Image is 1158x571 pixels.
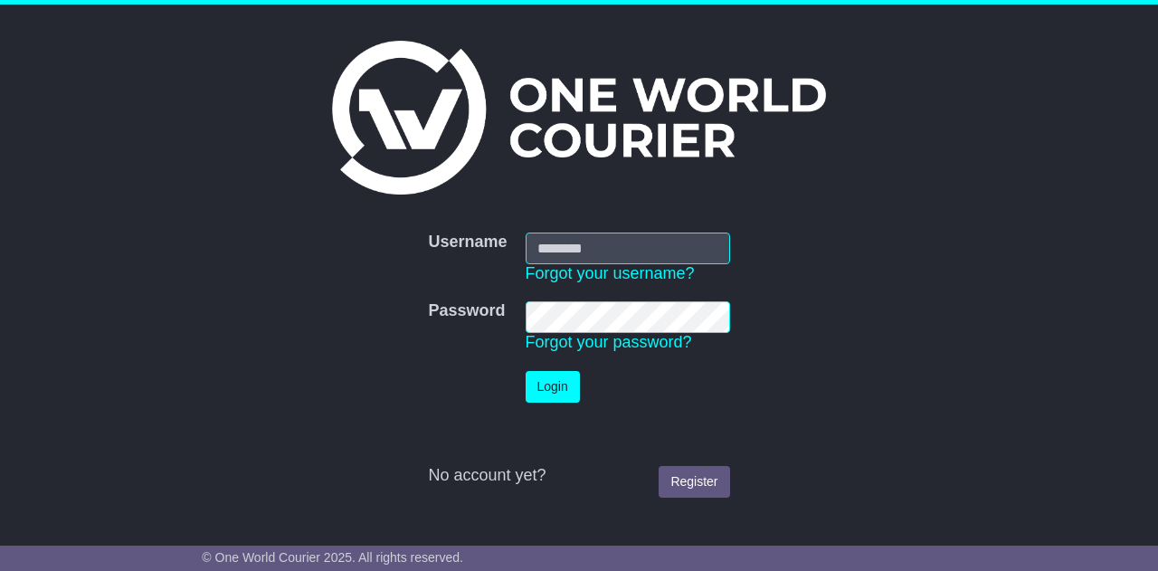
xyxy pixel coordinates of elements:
[428,301,505,321] label: Password
[428,233,507,252] label: Username
[526,333,692,351] a: Forgot your password?
[526,264,695,282] a: Forgot your username?
[332,41,826,195] img: One World
[526,371,580,403] button: Login
[659,466,729,498] a: Register
[428,466,729,486] div: No account yet?
[202,550,463,565] span: © One World Courier 2025. All rights reserved.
